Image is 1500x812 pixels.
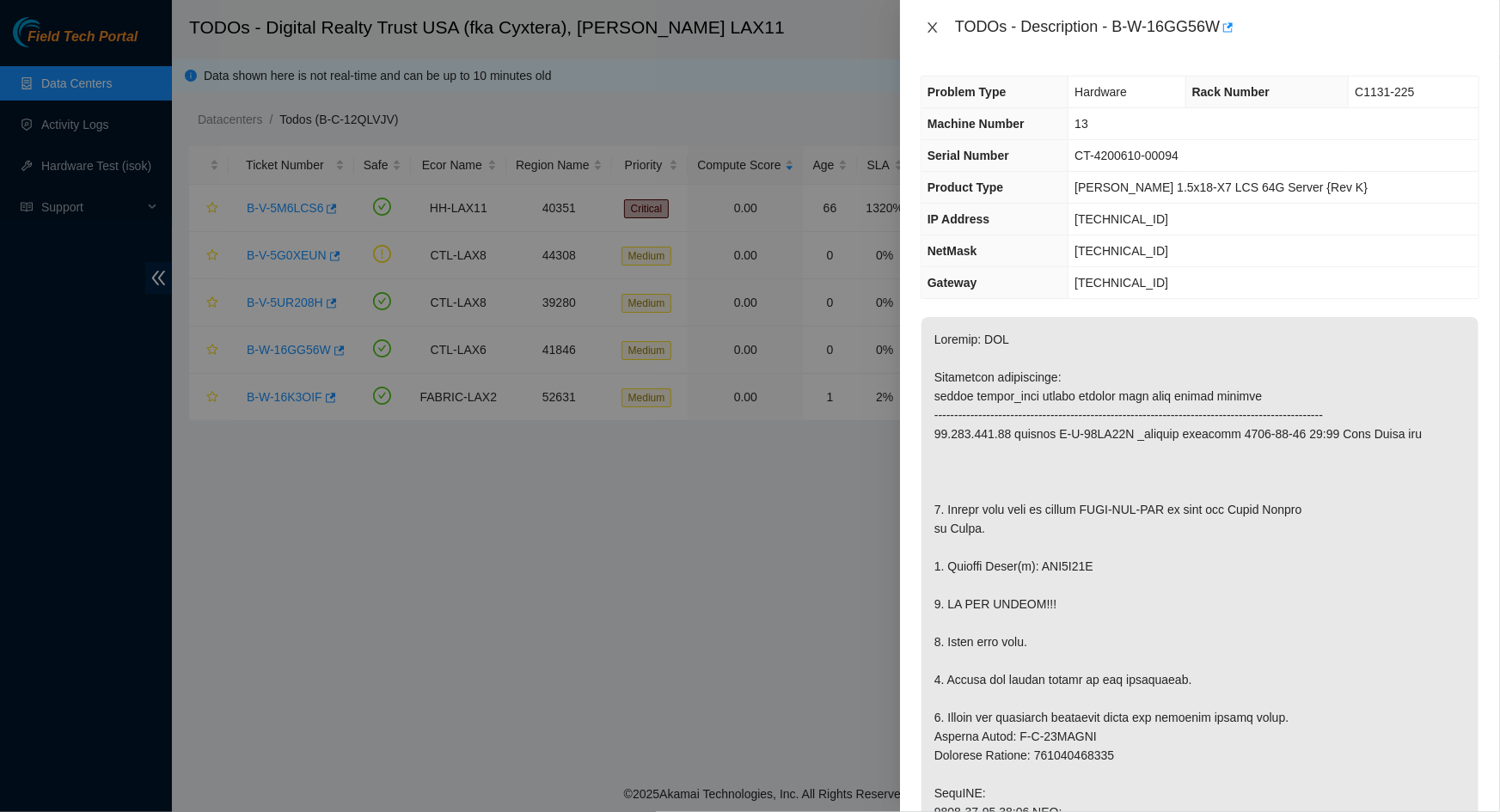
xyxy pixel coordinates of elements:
[1074,212,1168,226] span: [TECHNICAL_ID]
[1192,85,1270,99] span: Rack Number
[928,117,1025,131] span: Machine Number
[928,212,989,226] span: IP Address
[1074,244,1168,258] span: [TECHNICAL_ID]
[1074,180,1368,194] span: [PERSON_NAME] 1.5x18-X7 LCS 64G Server {Rev K}
[1074,276,1168,290] span: [TECHNICAL_ID]
[926,21,940,34] span: close
[1074,117,1088,131] span: 13
[1074,149,1179,162] span: CT-4200610-00094
[928,180,1003,194] span: Product Type
[1355,85,1414,99] span: C1131-225
[955,14,1479,41] div: TODOs - Description - B-W-16GG56W
[921,20,945,36] button: Close
[928,85,1007,99] span: Problem Type
[928,149,1009,162] span: Serial Number
[928,244,977,258] span: NetMask
[928,276,977,290] span: Gateway
[1074,85,1127,99] span: Hardware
